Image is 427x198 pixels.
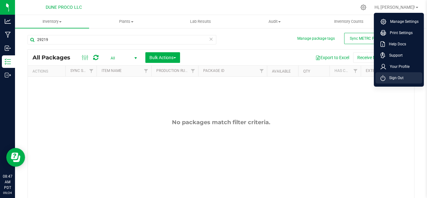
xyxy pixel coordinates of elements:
button: Manage package tags [297,36,335,41]
span: Inventory Counts [326,19,372,24]
div: Manage settings [359,4,367,10]
inline-svg: Manufacturing [5,32,11,38]
a: Sync Status [70,69,94,73]
a: Package ID [203,69,224,73]
button: Sync METRC Packages [344,33,394,44]
span: Sign Out [385,75,404,81]
a: Plants [89,15,163,28]
span: Hi, [PERSON_NAME]! [374,5,415,10]
a: Filter [141,66,151,76]
a: Filter [86,66,97,76]
a: Support [380,52,420,58]
span: Sync METRC Packages [350,36,389,41]
a: Production Run [156,69,188,73]
span: Bulk Actions [149,55,176,60]
inline-svg: Inventory [5,58,11,65]
li: Sign Out [375,72,422,84]
span: All Packages [33,54,77,61]
p: 08:47 AM PDT [3,174,12,190]
inline-svg: Analytics [5,18,11,24]
a: Available [272,69,291,74]
span: Manage Settings [386,18,419,25]
a: External Lab Test Result [366,69,415,73]
button: Bulk Actions [145,52,180,63]
a: Lab Results [163,15,237,28]
span: Inventory [15,19,89,24]
span: Help Docs [385,41,406,47]
span: Lab Results [182,19,219,24]
span: Print Settings [386,30,413,36]
iframe: Resource center [6,148,25,167]
a: Inventory [15,15,89,28]
a: Help Docs [380,41,420,47]
a: Item Name [102,69,122,73]
input: Search Package ID, Item Name, SKU, Lot or Part Number... [28,35,216,44]
div: No packages match filter criteria. [28,119,414,126]
a: Audit [238,15,312,28]
span: Support [385,52,403,58]
button: Receive Non-Cannabis [353,52,405,63]
a: Filter [350,66,361,76]
inline-svg: Inbound [5,45,11,51]
span: Plants [89,19,163,24]
a: Filter [257,66,267,76]
p: 09/24 [3,190,12,195]
button: Export to Excel [311,52,353,63]
a: Qty [303,69,310,74]
a: Filter [188,66,198,76]
span: Audit [238,19,311,24]
div: Actions [33,69,63,74]
inline-svg: Outbound [5,72,11,78]
span: DUNE PROCO LLC [46,5,82,10]
span: Your Profile [386,63,409,70]
a: Inventory Counts [312,15,386,28]
span: Clear [209,35,213,43]
th: Has COA [329,66,361,77]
